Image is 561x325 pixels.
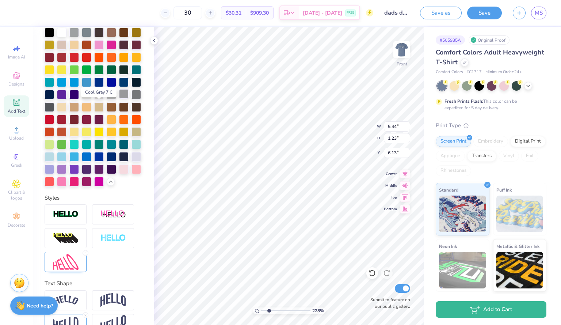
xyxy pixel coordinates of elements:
[9,135,24,141] span: Upload
[394,42,409,57] img: Front
[436,151,465,162] div: Applique
[439,252,486,288] img: Neon Ink
[384,183,397,188] span: Middle
[100,234,126,242] img: Negative Space
[45,194,142,202] div: Styles
[496,242,539,250] span: Metallic & Glitter Ink
[469,35,510,45] div: Original Proof
[467,7,502,19] button: Save
[436,35,465,45] div: # 505935A
[312,307,324,314] span: 228 %
[444,98,534,111] div: This color can be expedited for 5 day delivery.
[531,7,546,19] a: MS
[436,69,463,75] span: Comfort Colors
[384,207,397,212] span: Bottom
[420,7,462,19] button: Save as
[436,165,471,176] div: Rhinestones
[436,136,471,147] div: Screen Print
[250,9,269,17] span: $909.30
[8,222,25,228] span: Decorate
[4,189,29,201] span: Clipart & logos
[366,296,410,310] label: Submit to feature on our public gallery.
[521,151,538,162] div: Foil
[53,210,79,219] img: Stroke
[436,121,546,130] div: Print Type
[303,9,342,17] span: [DATE] - [DATE]
[496,196,543,232] img: Puff Ink
[53,295,79,305] img: Arc
[81,87,117,97] div: Cool Gray 7 C
[439,196,486,232] img: Standard
[226,9,241,17] span: $30.31
[397,61,407,67] div: Front
[466,69,482,75] span: # C1717
[8,108,25,114] span: Add Text
[379,5,415,20] input: Untitled Design
[485,69,522,75] span: Minimum Order: 24 +
[473,136,508,147] div: Embroidery
[347,10,354,15] span: FREE
[11,162,22,168] span: Greek
[27,302,53,309] strong: Need help?
[384,195,397,200] span: Top
[53,254,79,270] img: Free Distort
[173,6,202,19] input: – –
[8,54,25,60] span: Image AI
[535,9,543,17] span: MS
[384,171,397,177] span: Center
[45,279,142,288] div: Text Shape
[467,151,496,162] div: Transfers
[444,98,483,104] strong: Fresh Prints Flash:
[439,186,458,194] span: Standard
[510,136,546,147] div: Digital Print
[100,210,126,219] img: Shadow
[439,242,457,250] span: Neon Ink
[499,151,519,162] div: Vinyl
[100,293,126,307] img: Arch
[436,301,546,318] button: Add to Cart
[496,252,543,288] img: Metallic & Glitter Ink
[53,233,79,244] img: 3d Illusion
[436,48,544,67] span: Comfort Colors Adult Heavyweight T-Shirt
[496,186,512,194] span: Puff Ink
[8,81,24,87] span: Designs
